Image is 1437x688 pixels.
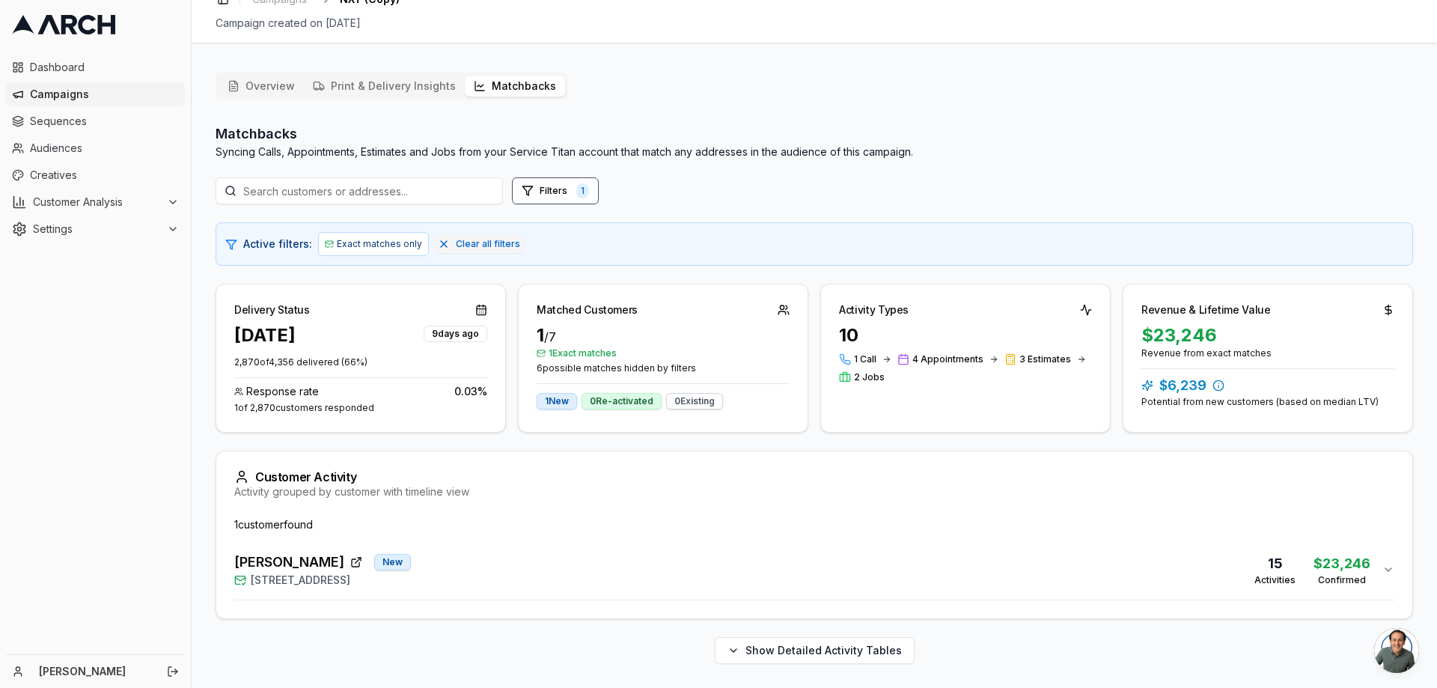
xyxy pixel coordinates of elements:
a: Audiences [6,136,185,160]
div: Confirmed [1314,574,1370,586]
div: Customer Activity [234,469,1394,484]
div: Activity grouped by customer with timeline view [234,484,1394,499]
button: Open filters (1 active) [512,177,599,204]
button: Clear all filters [435,235,523,253]
h2: Matchbacks [216,124,913,144]
div: Campaign created on [DATE] [216,16,1413,31]
div: 1 customer found [234,517,1394,532]
span: 1 [576,183,589,198]
div: $23,246 [1141,323,1394,347]
div: [DATE] [234,323,296,347]
button: Show Detailed Activity Tables [715,637,915,664]
div: 1 New [537,393,577,410]
div: Activity Types [839,302,909,317]
span: Active filters: [243,237,312,252]
span: 1 Call [854,353,876,365]
div: Delivery Status [234,302,310,317]
span: 6 possible matches hidden by filters [537,362,790,374]
div: 15 [1254,553,1296,574]
span: 3 Estimates [1019,353,1071,365]
a: Creatives [6,163,185,187]
div: 1 of 2,870 customers responded [234,402,487,414]
a: [PERSON_NAME] [39,664,150,679]
div: 1 [537,323,790,347]
span: Campaigns [30,87,179,102]
div: 0 Existing [666,393,723,410]
div: Activities [1254,574,1296,586]
span: Response rate [246,384,319,399]
div: Revenue & Lifetime Value [1141,302,1271,317]
div: 0 Re-activated [582,393,662,410]
div: 10 [839,323,1092,347]
button: 9days ago [424,323,487,342]
div: Potential from new customers (based on median LTV) [1141,396,1394,408]
a: Open chat [1374,628,1419,673]
span: Customer Analysis [33,195,161,210]
p: Syncing Calls, Appointments, Estimates and Jobs from your Service Titan account that match any ad... [216,144,913,159]
div: Matched Customers [537,302,638,317]
a: Dashboard [6,55,185,79]
div: 9 days ago [424,326,487,342]
span: [PERSON_NAME] [234,552,344,573]
span: 2 Jobs [854,371,885,383]
button: Settings [6,217,185,241]
span: [STREET_ADDRESS] [251,573,350,588]
span: Sequences [30,114,179,129]
a: Campaigns [6,82,185,106]
div: Revenue from exact matches [1141,347,1394,359]
span: Creatives [30,168,179,183]
span: Settings [33,222,161,237]
span: 0.03 % [454,384,487,399]
span: 4 Appointments [912,353,983,365]
span: / 7 [544,329,556,344]
span: Exact matches only [337,238,422,250]
button: Matchbacks [465,76,565,97]
div: New [374,554,411,570]
span: 1 Exact matches [537,347,790,359]
a: Sequences [6,109,185,133]
span: Audiences [30,141,179,156]
span: Clear all filters [456,238,520,250]
button: Log out [162,661,183,682]
input: Search customers or addresses... [216,177,503,204]
div: $23,246 [1314,553,1370,574]
button: Overview [219,76,304,97]
button: [PERSON_NAME]New[STREET_ADDRESS]15Activities$23,246Confirmed [234,540,1394,600]
button: Print & Delivery Insights [304,76,465,97]
button: Customer Analysis [6,190,185,214]
p: 2,870 of 4,356 delivered ( 66 %) [234,356,487,368]
span: Dashboard [30,60,179,75]
div: $6,239 [1141,375,1394,396]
